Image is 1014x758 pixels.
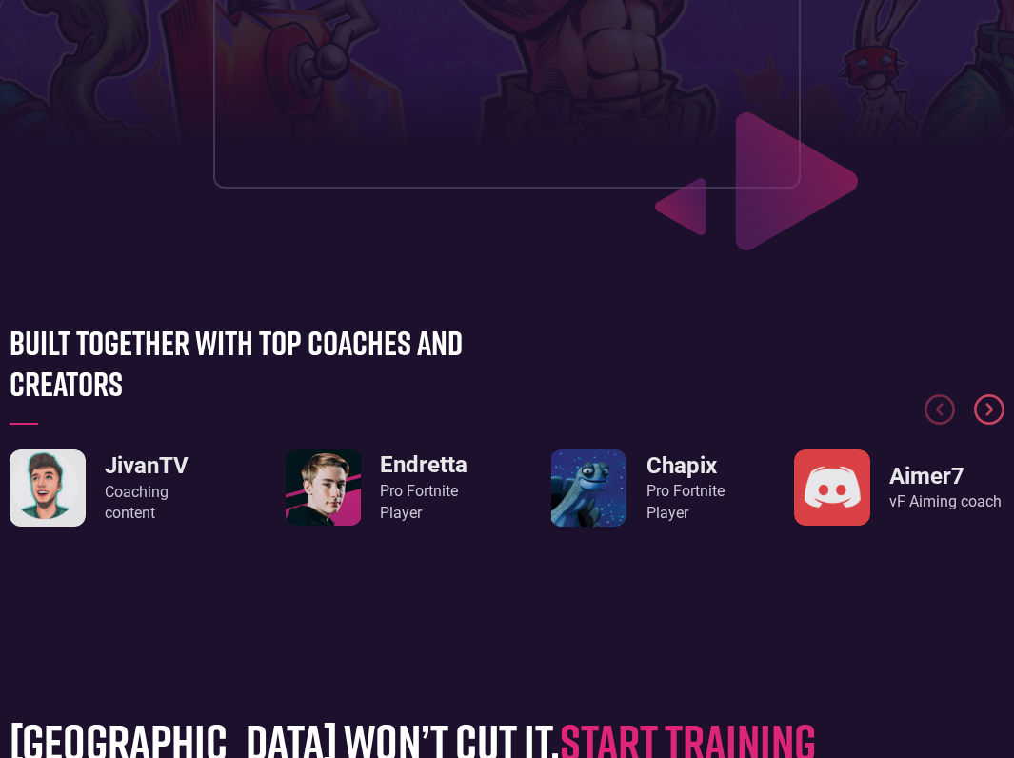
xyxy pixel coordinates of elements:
[286,449,468,526] a: EndrettaPro FortnitePlayer
[381,451,468,479] h3: Endretta
[646,481,724,524] div: Pro Fortnite Player
[10,449,223,527] a: JivanTVCoaching content
[974,394,1004,425] div: Next slide
[270,449,484,526] div: 1 / 8
[646,452,724,480] h3: Chapix
[889,491,1002,512] div: vF Aiming coach
[794,449,1002,526] a: Aimer7vF Aiming coach
[925,394,955,442] div: Previous slide
[550,449,724,526] a: ChapixPro FortnitePlayer
[10,449,223,527] div: 8 / 8
[889,463,1002,490] h3: Aimer7
[381,481,468,524] div: Pro Fortnite Player
[105,452,223,480] h3: JivanTV
[531,449,745,526] div: 2 / 8
[105,482,223,525] div: Coaching content
[974,394,1004,442] div: Next slide
[791,449,1004,526] div: 3 / 8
